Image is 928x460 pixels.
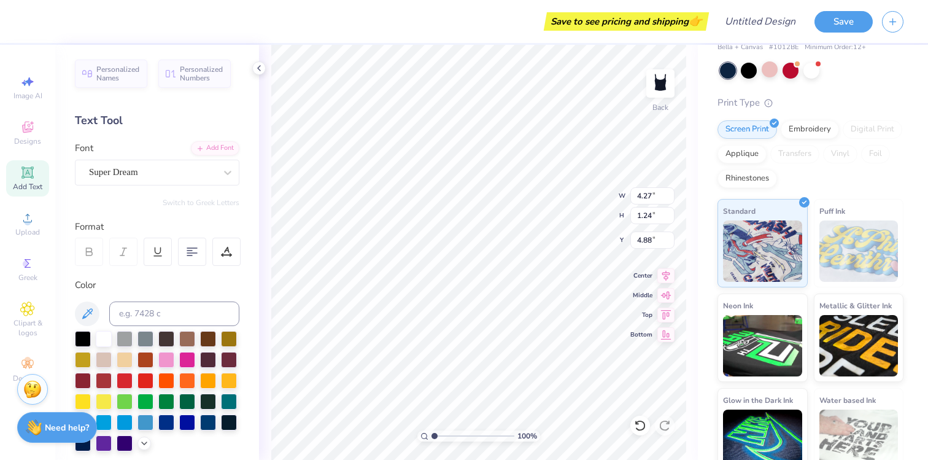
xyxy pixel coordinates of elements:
[630,311,652,319] span: Top
[819,315,899,376] img: Metallic & Glitter Ink
[75,278,239,292] div: Color
[819,220,899,282] img: Puff Ink
[715,9,805,34] input: Untitled Design
[781,120,839,139] div: Embroidery
[96,65,140,82] span: Personalized Names
[15,227,40,237] span: Upload
[109,302,239,326] input: e.g. 7428 c
[723,315,802,376] img: Neon Ink
[769,42,798,53] span: # 1012BE
[717,170,777,188] div: Rhinestones
[819,394,876,407] span: Water based Ink
[163,198,239,208] button: Switch to Greek Letters
[717,42,763,53] span: Bella + Canvas
[191,141,239,155] div: Add Font
[823,145,857,163] div: Vinyl
[723,299,753,312] span: Neon Ink
[75,112,239,129] div: Text Tool
[819,205,845,217] span: Puff Ink
[689,14,702,28] span: 👉
[723,220,802,282] img: Standard
[843,120,902,139] div: Digital Print
[6,318,49,338] span: Clipart & logos
[547,12,706,31] div: Save to see pricing and shipping
[648,71,673,96] img: Back
[723,205,756,217] span: Standard
[814,11,873,33] button: Save
[14,91,42,101] span: Image AI
[13,182,42,192] span: Add Text
[18,273,37,283] span: Greek
[723,394,793,407] span: Glow in the Dark Ink
[770,145,819,163] div: Transfers
[717,145,767,163] div: Applique
[630,271,652,280] span: Center
[517,431,537,442] span: 100 %
[717,96,903,110] div: Print Type
[75,141,93,155] label: Font
[14,136,41,146] span: Designs
[13,373,42,383] span: Decorate
[652,102,668,113] div: Back
[805,42,866,53] span: Minimum Order: 12 +
[630,291,652,300] span: Middle
[75,220,241,234] div: Format
[180,65,223,82] span: Personalized Numbers
[861,145,890,163] div: Foil
[630,330,652,339] span: Bottom
[717,120,777,139] div: Screen Print
[819,299,892,312] span: Metallic & Glitter Ink
[45,422,89,434] strong: Need help?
